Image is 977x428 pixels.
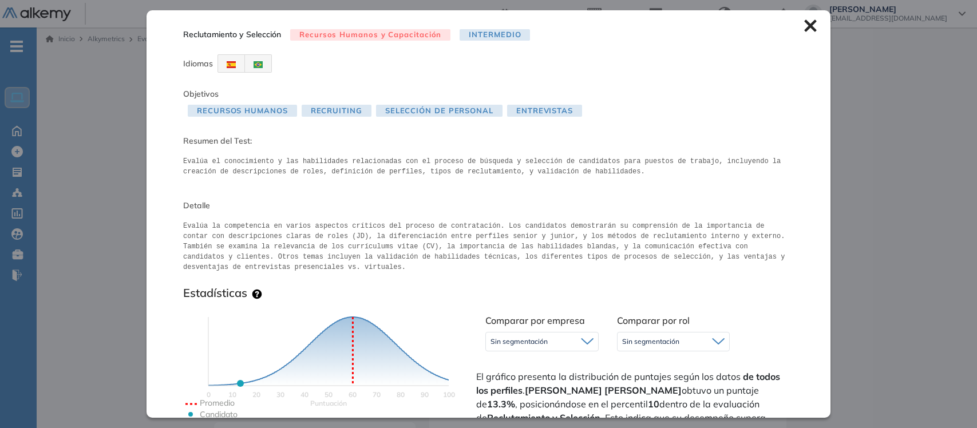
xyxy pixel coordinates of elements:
span: Sin segmentación [491,337,548,346]
span: Recursos Humanos [188,105,297,117]
strong: de todos los perfiles [476,371,780,396]
strong: [PERSON_NAME] [525,385,602,396]
strong: 13.3% [487,398,515,410]
text: 30 [276,390,284,399]
text: 0 [207,390,211,399]
span: Objetivos [183,89,219,99]
span: Reclutamiento y Selección [183,29,281,41]
span: Recruiting [302,105,371,117]
span: Entrevistas [507,105,582,117]
text: 50 [325,390,333,399]
span: Recursos Humanos y Capacitación [290,29,450,41]
span: Sin segmentación [622,337,679,346]
text: 60 [349,390,357,399]
img: ESP [227,61,236,68]
text: 40 [300,390,308,399]
span: Idiomas [183,58,213,69]
strong: [PERSON_NAME] [604,385,682,396]
span: Detalle [183,200,794,212]
text: 10 [228,390,236,399]
text: 20 [252,390,260,399]
h3: Estadísticas [183,286,247,300]
pre: Evalúa el conocimiento y las habilidades relacionadas con el proceso de búsqueda y selección de c... [183,156,794,177]
span: Resumen del Test: [183,135,794,147]
span: Intermedio [460,29,530,41]
strong: Reclutamiento y Selección [487,412,600,423]
span: Comparar por empresa [485,315,585,326]
text: Promedio [200,398,235,408]
strong: 10 [648,398,659,410]
text: 70 [373,390,381,399]
text: 80 [397,390,405,399]
text: 90 [421,390,429,399]
span: Selección de Personal [376,105,503,117]
text: Candidato [200,409,238,419]
span: Comparar por rol [617,315,690,326]
text: Scores [310,399,347,407]
img: BRA [254,61,263,68]
pre: Evalúa la competencia en varios aspectos críticos del proceso de contratación. Los candidatos dem... [183,221,794,272]
text: 100 [443,390,455,399]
